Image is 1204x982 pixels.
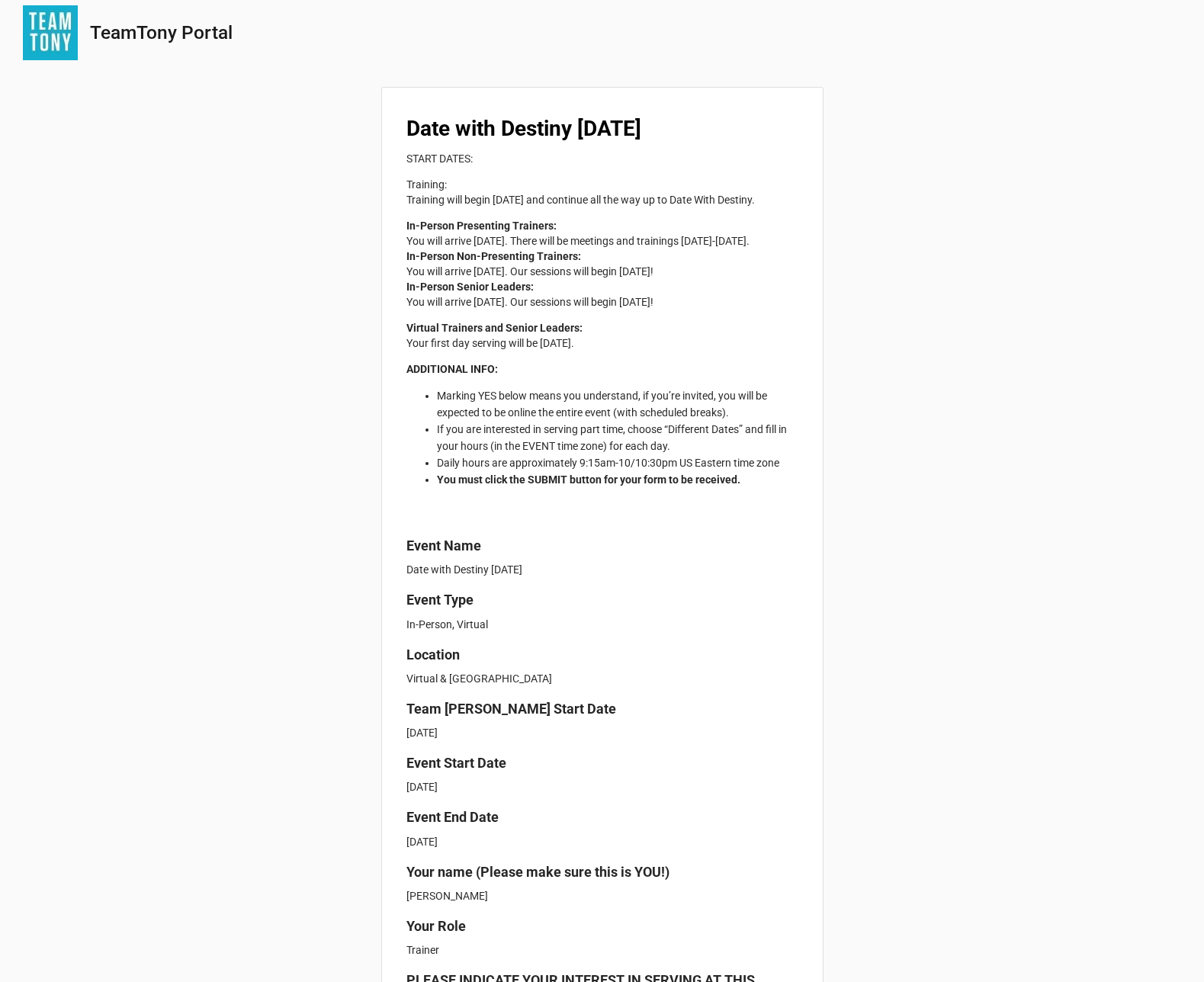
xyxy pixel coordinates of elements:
strong: You must click the SUBMIT button for your form to be received. [437,473,740,486]
p: In-Person, Virtual [406,617,798,632]
li: Daily hours are approximately 9:15am-10/10:30pm US Eastern time zone [437,454,798,471]
li: If you are interested in serving part time, choose “Different Dates” and fill in your hours (in t... [437,421,798,454]
strong: ADDITIONAL INFO: [406,363,498,375]
b: Team [PERSON_NAME] Start Date [406,701,616,717]
p: [DATE] [406,834,798,849]
p: [DATE] [406,725,798,740]
b: Your Role [406,918,466,934]
p: START DATES: [406,151,798,166]
p: [PERSON_NAME] [406,888,798,903]
p: Virtual & [GEOGRAPHIC_DATA] [406,671,798,686]
b: Your name (Please make sure this is YOU!) [406,864,669,880]
li: Marking YES below means you understand, if you’re invited, you will be expected to be online the ... [437,387,798,421]
p: [DATE] [406,779,798,794]
strong: Virtual Trainers and Senior Leaders: [406,322,583,334]
p: Your first day serving will be [DATE]. [406,320,798,351]
p: You will arrive [DATE]. There will be meetings and trainings [DATE]-[DATE]. You will arrive [DATE... [406,218,798,310]
strong: In-Person Presenting Trainers: [406,220,557,232]
div: TeamTony Portal [90,24,233,43]
b: Date with Destiny [DATE] [406,116,641,141]
p: Trainer [406,942,798,958]
p: Training: Training will begin [DATE] and continue all the way up to Date With Destiny. [406,177,798,207]
strong: In-Person Senior Leaders: [406,281,534,293]
b: Event Type [406,592,474,608]
b: Location [406,647,460,663]
p: Date with Destiny [DATE] [406,562,798,577]
b: Event Name [406,538,481,554]
b: Event Start Date [406,755,506,771]
b: Event End Date [406,809,499,825]
strong: In-Person Non-Presenting Trainers: [406,250,581,262]
img: 5UwrLBl8uj%2Fteamtony.jpg [23,5,78,60]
